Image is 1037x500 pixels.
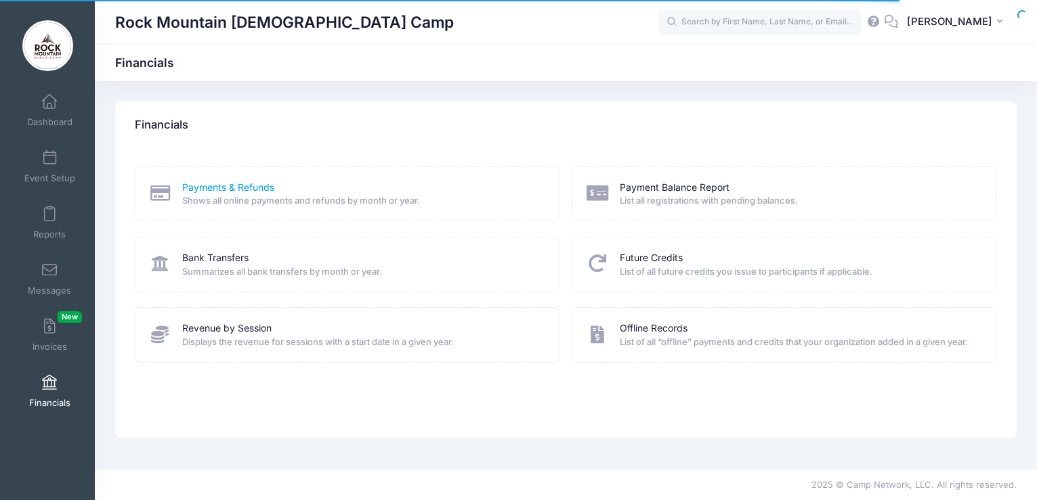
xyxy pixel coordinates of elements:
a: Revenue by Session [182,321,272,336]
img: Rock Mountain Bible Camp [22,20,73,71]
h1: Rock Mountain [DEMOGRAPHIC_DATA] Camp [115,7,454,38]
a: Future Credits [620,251,683,265]
button: [PERSON_NAME] [898,7,1017,38]
span: Messages [28,285,71,296]
a: Messages [18,255,82,302]
a: Payments & Refunds [182,181,274,195]
span: Shows all online payments and refunds by month or year. [182,194,541,208]
span: List of all future credits you issue to participants if applicable. [620,265,979,279]
span: Reports [33,229,66,240]
h1: Financials [115,55,186,70]
a: InvoicesNew [18,311,82,359]
a: Offline Records [620,321,687,336]
a: Financials [18,367,82,415]
span: Invoices [33,341,67,353]
span: Dashboard [27,116,72,128]
a: Dashboard [18,87,82,134]
h4: Financials [135,106,188,145]
span: [PERSON_NAME] [907,14,992,29]
span: List of all “offline” payments and credits that your organization added in a given year. [620,336,979,349]
span: Event Setup [24,173,75,184]
span: List all registrations with pending balances. [620,194,979,208]
a: Bank Transfers [182,251,249,265]
span: Financials [29,397,70,409]
a: Event Setup [18,143,82,190]
input: Search by First Name, Last Name, or Email... [658,9,862,36]
span: 2025 © Camp Network, LLC. All rights reserved. [811,479,1017,490]
a: Reports [18,199,82,246]
span: Displays the revenue for sessions with a start date in a given year. [182,336,541,349]
a: Payment Balance Report [620,181,729,195]
span: New [58,311,82,323]
span: Summarizes all bank transfers by month or year. [182,265,541,279]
